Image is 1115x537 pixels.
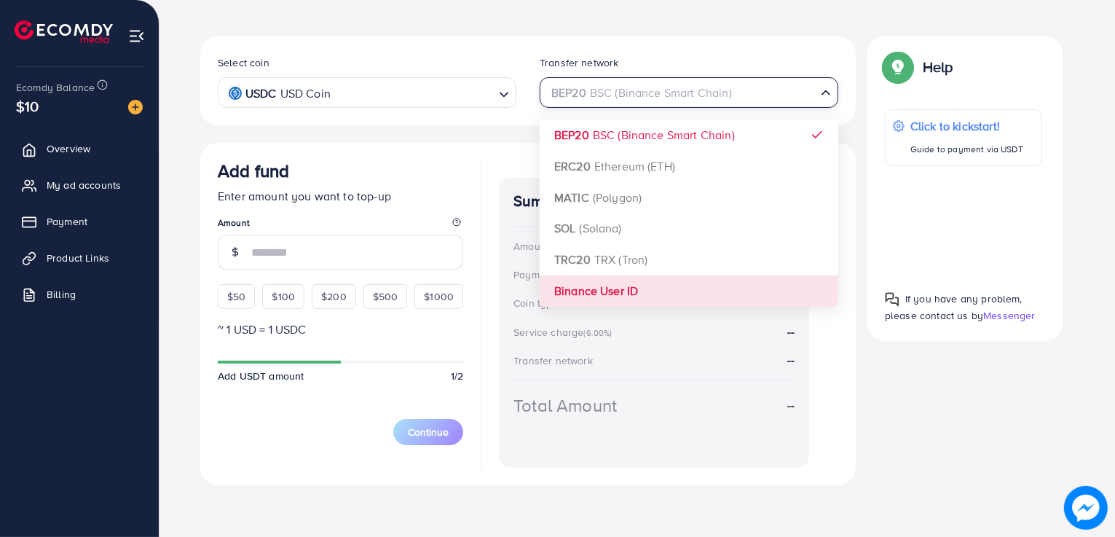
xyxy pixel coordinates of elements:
img: logo [15,20,113,43]
a: Billing [11,280,148,309]
div: Payment Method [513,267,592,282]
p: ~ 1 USD = 1 USDC [218,321,463,338]
strong: SOL [554,220,575,236]
strong: BEP20 [554,127,589,143]
span: $1000 [424,289,454,304]
strong: ERC20 [554,158,591,174]
p: Enter amount you want to top-up [218,187,463,205]
div: Total Amount [513,393,617,418]
span: $200 [321,289,347,304]
img: image [1064,486,1108,530]
div: Search for option [218,77,516,107]
span: If you have any problem, please contact us by [885,291,1023,323]
span: (Solana) [579,220,621,236]
a: Product Links [11,243,148,273]
strong: USDC [245,83,277,104]
img: menu [128,28,145,44]
span: $10 [16,95,39,117]
span: Payment [47,214,87,229]
span: (Polygon) [593,189,642,205]
label: Transfer network [540,55,619,70]
span: Overview [47,141,90,156]
strong: MATIC [554,189,589,205]
input: Search for option [546,82,815,104]
img: Popup guide [885,292,899,307]
a: Overview [11,134,148,163]
input: Search for option [335,82,493,104]
span: Product Links [47,251,109,265]
strong: -- [787,352,795,368]
span: USD Coin [280,83,331,104]
strong: -- [787,324,795,340]
a: My ad accounts [11,170,148,200]
img: coin [229,87,242,100]
span: Continue [408,425,449,439]
span: $100 [272,289,295,304]
span: Messenger [983,308,1035,323]
p: Click to kickstart! [910,117,1023,135]
span: Ethereum (ETH) [594,158,675,174]
div: Transfer network [513,353,593,368]
label: Select coin [218,55,269,70]
div: Coin type [513,296,558,310]
span: $50 [227,289,245,304]
strong: Binance User ID [554,283,638,299]
span: $500 [373,289,398,304]
strong: TRC20 [554,251,591,267]
small: (6.00%) [583,327,612,339]
p: Help [923,58,953,76]
span: 1/2 [451,369,463,383]
button: Continue [393,419,463,445]
div: Search for option [540,77,838,107]
strong: -- [787,397,795,414]
span: Add USDT amount [218,369,304,383]
div: Amount [513,239,549,254]
legend: Amount [218,216,463,235]
p: Guide to payment via USDT [910,141,1023,158]
h3: Add fund [218,160,289,181]
span: Billing [47,287,76,302]
h4: Summary [513,192,795,211]
img: Popup guide [885,54,911,80]
a: Payment [11,207,148,236]
span: BSC (Binance Smart Chain) [593,127,735,143]
span: My ad accounts [47,178,121,192]
img: image [128,100,143,114]
div: Service charge [513,325,616,340]
span: Ecomdy Balance [16,80,95,95]
span: TRX (Tron) [594,251,648,267]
